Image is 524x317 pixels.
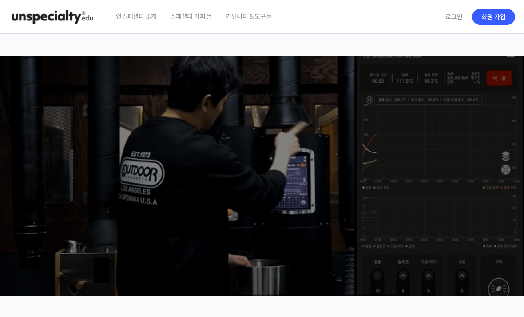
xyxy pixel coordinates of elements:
p: 시간과 장소에 구애받지 않고, 검증된 커리큘럼으로 [9,183,515,195]
p: [PERSON_NAME]을 다하는 당신을 위해, 최고와 함께 만든 커피 클래스 [9,134,515,179]
a: 회원 가입 [472,9,515,25]
a: 로그인 [440,7,468,27]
